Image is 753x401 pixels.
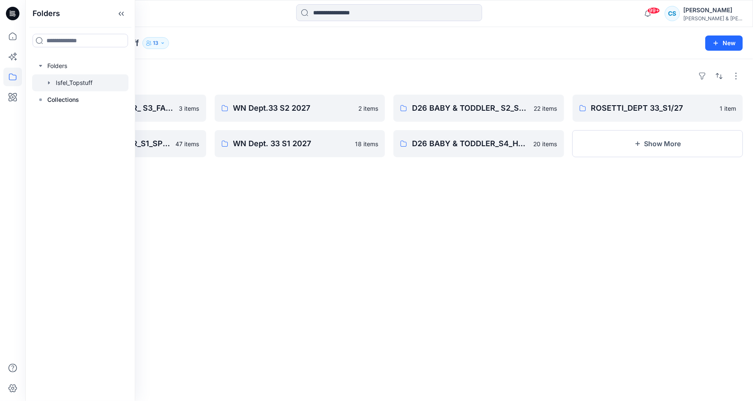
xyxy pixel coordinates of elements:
a: WN Dept.33 S2 20272 items [215,95,385,122]
button: New [705,35,743,51]
p: Collections [47,95,79,105]
p: 47 items [176,139,199,148]
p: 1 item [720,104,736,113]
p: 22 items [534,104,557,113]
p: WN Dept. 33 S1 2027 [233,138,350,150]
button: Show More [573,130,743,157]
a: ROSETTI_DEPT 33_S1/271 item [573,95,743,122]
p: D26 BABY & TODDLER_S4_HOLIDAY 25 [412,138,529,150]
p: 3 items [179,104,199,113]
p: 13 [153,38,158,48]
div: [PERSON_NAME] [683,5,742,15]
button: 13 [142,37,169,49]
a: D26 BABY & TODDLER_ S2_SUMMER 2622 items [393,95,564,122]
div: [PERSON_NAME] & [PERSON_NAME] [683,15,742,22]
p: 2 items [358,104,378,113]
div: CS [665,6,680,21]
a: WN Dept. 33 S1 202718 items [215,130,385,157]
p: 18 items [355,139,378,148]
a: D26 BABY & TODDLER_S4_HOLIDAY 2520 items [393,130,564,157]
span: 99+ [647,7,660,14]
p: D26 BABY & TODDLER_ S2_SUMMER 26 [412,102,529,114]
p: WN Dept.33 S2 2027 [233,102,354,114]
p: 20 items [534,139,557,148]
p: ROSETTI_DEPT 33_S1/27 [591,102,715,114]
